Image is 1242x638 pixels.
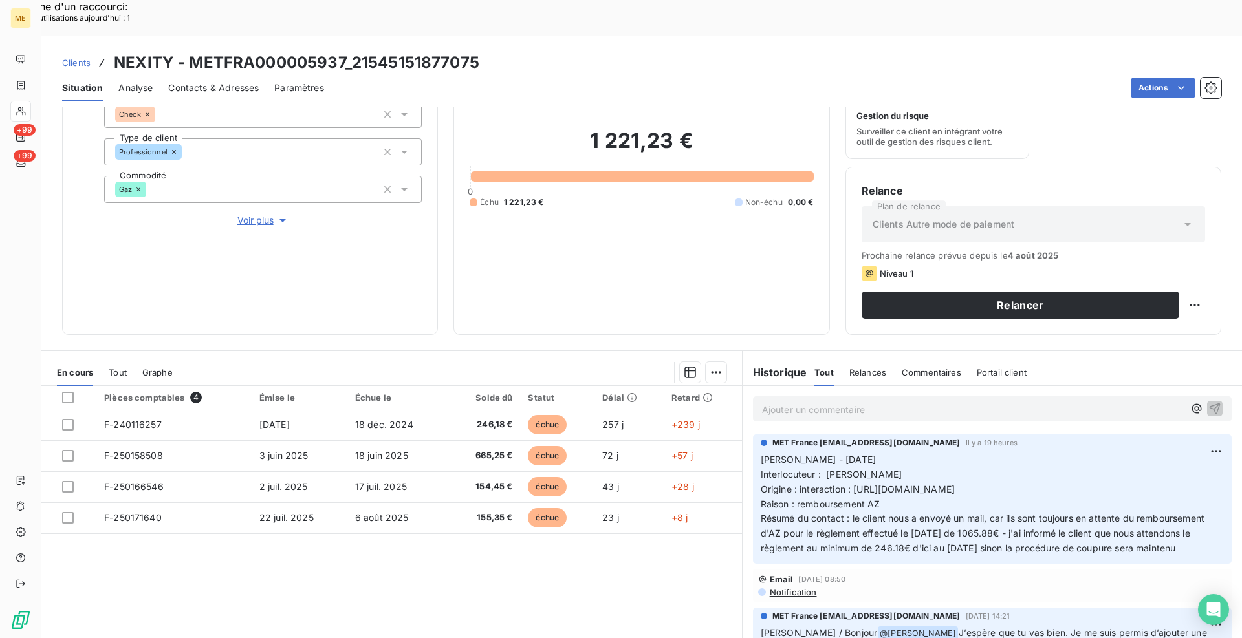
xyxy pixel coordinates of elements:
div: Statut [528,392,587,403]
span: Clients [62,58,91,68]
span: Échu [480,197,499,208]
span: Tout [109,367,127,377]
a: +99 [10,153,30,173]
div: Retard [671,392,734,403]
span: Gaz [119,186,132,193]
span: 6 août 2025 [355,512,409,523]
span: Relances [849,367,886,377]
a: +99 [10,127,30,147]
span: 2 juil. 2025 [259,481,308,492]
span: F-250158508 [104,450,163,461]
span: MET France [EMAIL_ADDRESS][DOMAIN_NAME] [772,610,961,622]
span: F-250166546 [104,481,164,492]
span: 257 j [602,419,624,430]
span: Analyse [118,81,153,94]
h2: 1 221,23 € [470,128,813,167]
h3: NEXITY - METFRA000005937_21545151877075 [114,51,479,74]
span: 3 juin 2025 [259,450,309,461]
img: Logo LeanPay [10,610,31,630]
span: Niveau 1 [880,268,913,279]
span: Professionnel [119,148,168,156]
span: [DATE] 08:50 [798,575,845,583]
span: +8 j [671,512,688,523]
span: MET France [EMAIL_ADDRESS][DOMAIN_NAME] [772,437,961,449]
span: 4 [190,392,202,403]
span: échue [528,477,567,496]
button: Relancer [862,292,1179,319]
span: Portail client [977,367,1027,377]
span: [PERSON_NAME] / Bonjour [761,627,877,638]
span: Contacts & Adresses [168,81,259,94]
span: 18 juin 2025 [355,450,408,461]
span: [PERSON_NAME] - [DATE] Interlocuteur : [PERSON_NAME] Origine : interaction : [URL][DOMAIN_NAME] R... [761,454,1207,553]
span: 43 j [602,481,619,492]
input: Ajouter une valeur [155,109,166,120]
span: 0 [468,186,473,197]
span: 22 juil. 2025 [259,512,314,523]
span: Prochaine relance prévue depuis le [862,250,1205,261]
span: 155,35 € [456,511,512,524]
div: Solde dû [456,392,512,403]
span: 246,18 € [456,418,512,431]
span: +28 j [671,481,694,492]
span: F-250171640 [104,512,162,523]
span: Graphe [142,367,173,377]
span: Notification [768,587,817,597]
span: Tout [814,367,834,377]
span: +57 j [671,450,693,461]
span: échue [528,415,567,434]
div: Échue le [355,392,441,403]
span: Clients Autre mode de paiement [873,218,1015,231]
span: 1 221,23 € [504,197,544,208]
span: 17 juil. 2025 [355,481,407,492]
span: 154,45 € [456,480,512,493]
div: Open Intercom Messenger [1198,594,1229,625]
span: 72 j [602,450,618,461]
div: Pièces comptables [104,392,244,403]
span: Surveiller ce client en intégrant votre outil de gestion des risques client. [856,126,1019,147]
span: Check [119,111,141,118]
span: 18 déc. 2024 [355,419,413,430]
span: Email [770,574,794,584]
span: Commentaires [902,367,961,377]
span: Non-échu [745,197,783,208]
span: Voir plus [237,214,289,227]
span: 0,00 € [788,197,814,208]
span: En cours [57,367,93,377]
h6: Relance [862,183,1205,198]
span: échue [528,508,567,527]
span: Situation [62,81,103,94]
span: +99 [14,124,36,136]
span: Paramètres [274,81,324,94]
input: Ajouter une valeur [182,146,192,158]
span: [DATE] 14:21 [966,612,1010,620]
a: Clients [62,56,91,69]
span: F-240116257 [104,419,162,430]
span: +99 [14,150,36,162]
span: 665,25 € [456,449,512,462]
span: 23 j [602,512,619,523]
span: +239 j [671,419,700,430]
span: 4 août 2025 [1008,250,1059,261]
span: Gestion du risque [856,111,929,121]
div: Délai [602,392,656,403]
span: échue [528,446,567,465]
span: il y a 19 heures [966,439,1018,447]
input: Ajouter une valeur [146,184,157,195]
h6: Historique [743,365,807,380]
button: Actions [1131,78,1195,98]
div: Émise le [259,392,340,403]
button: Voir plus [104,213,422,228]
button: Gestion du risqueSurveiller ce client en intégrant votre outil de gestion des risques client. [845,76,1030,159]
span: [DATE] [259,419,290,430]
